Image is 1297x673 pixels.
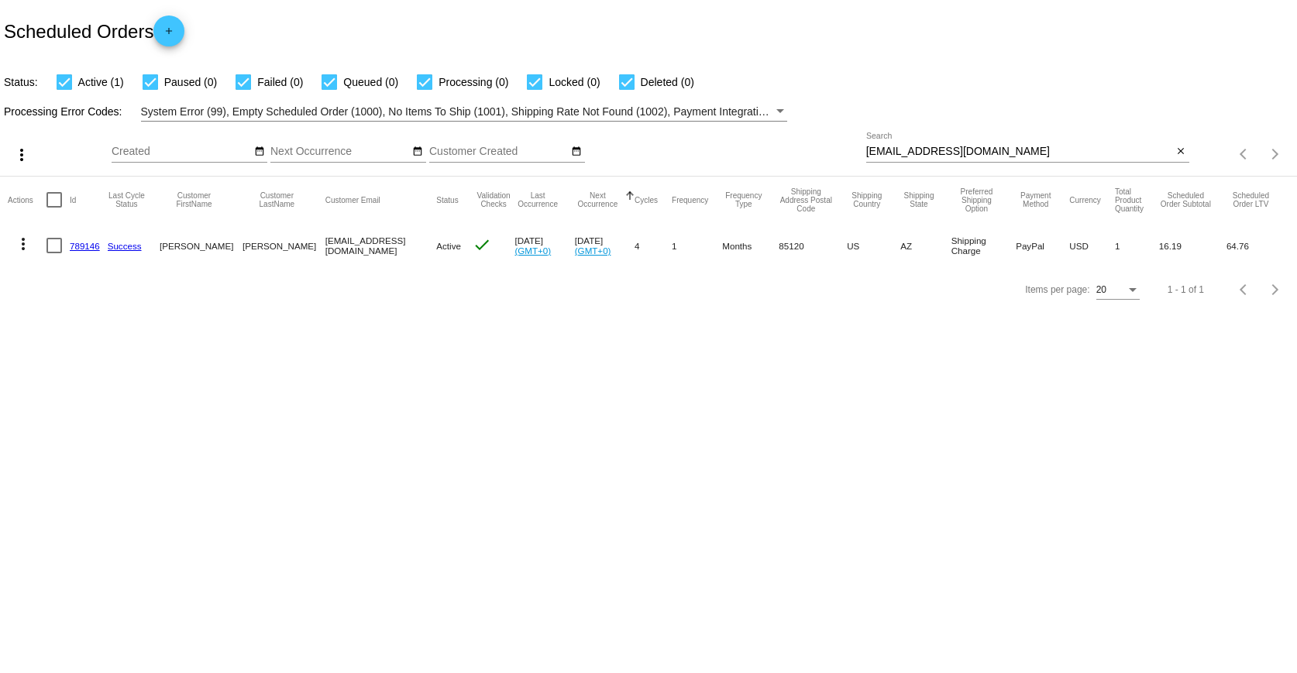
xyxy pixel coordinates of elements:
button: Change sorting for NextOccurrenceUtc [575,191,621,208]
button: Change sorting for PaymentMethod.Type [1016,191,1055,208]
mat-cell: USD [1069,223,1115,268]
span: 20 [1096,284,1106,295]
span: Failed (0) [257,73,303,91]
input: Next Occurrence [270,146,410,158]
button: Change sorting for ShippingPostcode [779,187,833,213]
button: Next page [1260,274,1291,305]
span: Paused (0) [164,73,217,91]
button: Change sorting for Frequency [672,195,708,204]
mat-cell: 1 [672,223,722,268]
button: Change sorting for CustomerLastName [243,191,311,208]
mat-icon: add [160,26,178,44]
button: Change sorting for ShippingState [900,191,937,208]
mat-cell: US [847,223,900,268]
mat-cell: Shipping Charge [951,223,1017,268]
input: Created [112,146,251,158]
mat-icon: check [473,235,491,254]
mat-select: Items per page: [1096,285,1140,296]
mat-icon: date_range [254,146,265,158]
button: Previous page [1229,274,1260,305]
mat-icon: close [1175,146,1186,158]
span: Active (1) [78,73,124,91]
mat-cell: 85120 [779,223,847,268]
input: Search [866,146,1173,158]
mat-select: Filter by Processing Error Codes [141,102,788,122]
button: Change sorting for FrequencyType [722,191,765,208]
span: Processing (0) [439,73,508,91]
mat-icon: date_range [571,146,582,158]
button: Change sorting for LifetimeValue [1226,191,1275,208]
mat-icon: date_range [412,146,423,158]
a: 789146 [70,241,100,251]
button: Change sorting for Status [436,195,458,204]
a: (GMT+0) [575,246,611,256]
button: Change sorting for PreferredShippingOption [951,187,1003,213]
mat-icon: more_vert [14,235,33,253]
mat-cell: 1 [1115,223,1159,268]
mat-cell: [PERSON_NAME] [243,223,325,268]
button: Change sorting for Subtotal [1159,191,1213,208]
mat-cell: 64.76 [1226,223,1289,268]
h2: Scheduled Orders [4,15,184,46]
span: Status: [4,76,38,88]
mat-cell: Months [722,223,779,268]
mat-cell: 16.19 [1159,223,1226,268]
mat-header-cell: Actions [8,177,46,223]
button: Clear [1173,144,1189,160]
button: Change sorting for CurrencyIso [1069,195,1101,204]
mat-cell: [DATE] [575,223,635,268]
mat-cell: [DATE] [514,223,574,268]
button: Change sorting for ShippingCountry [847,191,886,208]
mat-cell: AZ [900,223,951,268]
span: Active [436,241,461,251]
div: Items per page: [1025,284,1089,295]
button: Change sorting for LastProcessingCycleId [108,191,146,208]
span: Locked (0) [549,73,600,91]
mat-header-cell: Validation Checks [473,177,515,223]
mat-header-cell: Total Product Quantity [1115,177,1159,223]
button: Previous page [1229,139,1260,170]
mat-cell: PayPal [1016,223,1069,268]
button: Change sorting for Cycles [635,195,658,204]
span: Deleted (0) [641,73,694,91]
button: Change sorting for LastOccurrenceUtc [514,191,560,208]
button: Change sorting for Id [70,195,76,204]
input: Customer Created [429,146,569,158]
span: Queued (0) [343,73,398,91]
a: Success [108,241,142,251]
mat-cell: [PERSON_NAME] [160,223,243,268]
a: (GMT+0) [514,246,551,256]
button: Change sorting for CustomerFirstName [160,191,229,208]
button: Next page [1260,139,1291,170]
mat-cell: 4 [635,223,672,268]
mat-cell: [EMAIL_ADDRESS][DOMAIN_NAME] [325,223,437,268]
span: Processing Error Codes: [4,105,122,118]
button: Change sorting for CustomerEmail [325,195,380,204]
mat-icon: more_vert [12,146,31,164]
div: 1 - 1 of 1 [1168,284,1204,295]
